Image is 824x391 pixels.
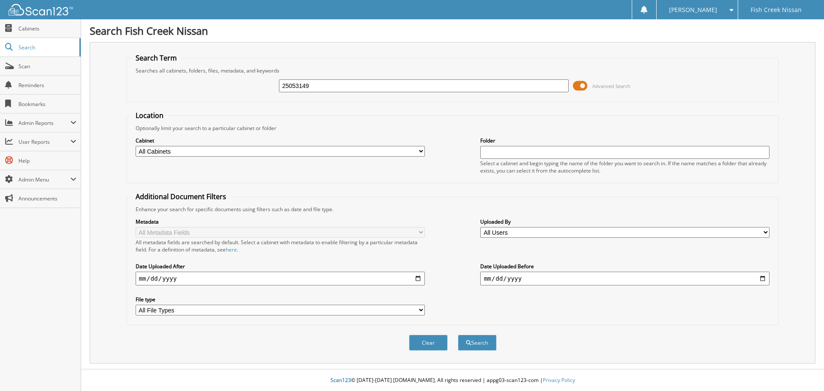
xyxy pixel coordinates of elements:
[90,24,815,38] h1: Search Fish Creek Nissan
[458,335,497,351] button: Search
[226,246,237,253] a: here
[136,263,425,270] label: Date Uploaded After
[81,370,824,391] div: © [DATE]-[DATE] [DOMAIN_NAME]. All rights reserved | appg03-scan123-com |
[9,4,73,15] img: scan123-logo-white.svg
[136,272,425,285] input: start
[480,160,769,174] div: Select a cabinet and begin typing the name of the folder you want to search in. If the name match...
[751,7,802,12] span: Fish Creek Nissan
[18,100,76,108] span: Bookmarks
[136,137,425,144] label: Cabinet
[131,124,774,132] div: Optionally limit your search to a particular cabinet or folder
[480,263,769,270] label: Date Uploaded Before
[18,63,76,70] span: Scan
[18,25,76,32] span: Cabinets
[131,67,774,74] div: Searches all cabinets, folders, files, metadata, and keywords
[18,195,76,202] span: Announcements
[330,376,351,384] span: Scan123
[480,272,769,285] input: end
[669,7,717,12] span: [PERSON_NAME]
[18,82,76,89] span: Reminders
[592,83,630,89] span: Advanced Search
[543,376,575,384] a: Privacy Policy
[409,335,448,351] button: Clear
[131,206,774,213] div: Enhance your search for specific documents using filters such as date and file type.
[480,218,769,225] label: Uploaded By
[136,239,425,253] div: All metadata fields are searched by default. Select a cabinet with metadata to enable filtering b...
[131,192,230,201] legend: Additional Document Filters
[18,138,70,145] span: User Reports
[781,350,824,391] iframe: Chat Widget
[136,296,425,303] label: File type
[480,137,769,144] label: Folder
[18,157,76,164] span: Help
[136,218,425,225] label: Metadata
[18,44,75,51] span: Search
[131,53,181,63] legend: Search Term
[131,111,168,120] legend: Location
[18,176,70,183] span: Admin Menu
[18,119,70,127] span: Admin Reports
